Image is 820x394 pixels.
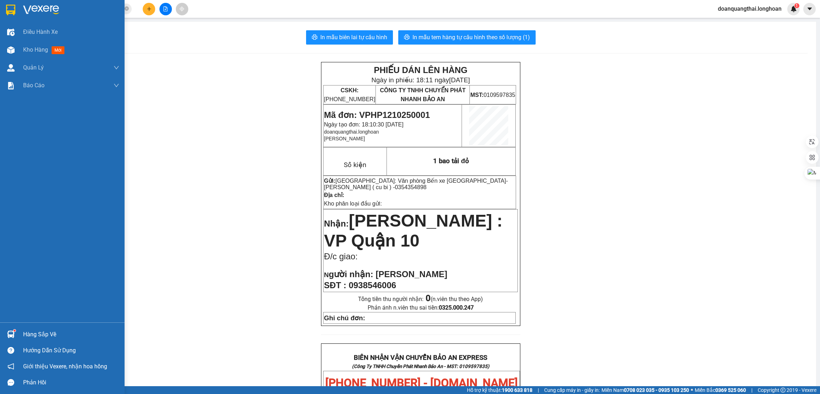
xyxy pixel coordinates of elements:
[7,379,14,386] span: message
[398,30,536,45] button: printerIn mẫu tem hàng tự cấu hình theo số lượng (1)
[114,83,119,88] span: down
[7,46,15,54] img: warehouse-icon
[329,269,373,279] span: gười nhận:
[780,388,785,393] span: copyright
[470,92,483,98] strong: MST:
[324,280,346,290] strong: SĐT :
[100,34,113,40] strong: MST:
[544,386,600,394] span: Cung cấp máy in - giấy in:
[806,6,813,12] span: caret-down
[426,293,431,303] strong: 0
[426,296,483,302] span: (n.viên thu theo App)
[23,345,119,356] div: Hướng dẫn sử dụng
[324,129,379,135] span: doanquangthai.longhoan
[395,184,426,190] span: 0354354898
[751,386,752,394] span: |
[7,64,15,72] img: warehouse-icon
[790,6,797,12] img: icon-new-feature
[449,76,470,84] span: [DATE]
[23,329,119,340] div: Hàng sắp về
[147,6,152,11] span: plus
[3,31,54,43] span: [PHONE_NUMBER]
[20,31,38,37] strong: CSKH:
[624,387,689,393] strong: 0708 023 035 - 0935 103 250
[143,3,155,15] button: plus
[7,331,15,338] img: warehouse-icon
[324,219,349,228] span: Nhận:
[354,354,487,362] strong: BIÊN NHẬN VẬN CHUYỂN BẢO AN EXPRESS
[325,376,518,390] span: [PHONE_NUMBER] - [DOMAIN_NAME]
[324,211,503,250] span: [PERSON_NAME] : VP Quận 10
[55,24,98,50] span: CÔNG TY TNHH CHUYỂN PHÁT NHANH BẢO AN
[433,157,469,165] span: 1 bao tải đỏ
[368,304,474,311] span: Phản ánh n.viên thu sai tiền:
[312,34,317,41] span: printer
[375,269,447,279] span: [PERSON_NAME]
[324,201,382,207] span: Kho phân loại đầu gửi:
[324,87,375,102] span: [PHONE_NUMBER]
[795,3,798,8] span: 1
[324,136,365,141] span: [PERSON_NAME]
[324,178,508,190] span: -
[538,386,539,394] span: |
[691,389,693,392] span: ⚪️
[23,362,107,371] span: Giới thiệu Vexere, nhận hoa hồng
[306,30,393,45] button: printerIn mẫu biên lai tự cấu hình
[7,82,15,89] img: solution-icon
[28,3,121,13] strong: PHIẾU DÁN LÊN HÀNG
[114,65,119,71] span: down
[341,87,359,93] strong: CSKH:
[380,87,466,102] span: CÔNG TY TNHH CHUYỂN PHÁT NHANH BẢO AN
[324,121,403,128] span: Ngày tạo đơn: 18:10:30 [DATE]
[103,14,124,22] span: [DATE]
[467,386,532,394] span: Hỗ trợ kỹ thuật:
[803,3,816,15] button: caret-down
[7,28,15,36] img: warehouse-icon
[125,6,129,11] span: close-circle
[324,271,373,279] strong: N
[412,33,530,42] span: In mẫu tem hàng tự cấu hình theo số lượng (1)
[159,3,172,15] button: file-add
[470,92,515,98] span: 0109597835
[7,363,14,370] span: notification
[324,178,335,184] strong: Gửi:
[14,330,16,332] sup: 1
[52,46,64,54] span: mới
[794,3,799,8] sup: 1
[324,192,344,198] strong: Địa chỉ:
[6,5,15,15] img: logo-vxr
[324,252,358,261] span: Đ/c giao:
[404,34,410,41] span: printer
[352,364,489,369] strong: (Công Ty TNHH Chuyển Phát Nhanh Bảo An - MST: 0109597835)
[715,387,746,393] strong: 0369 525 060
[23,81,44,90] span: Báo cáo
[3,53,74,72] span: Mã đơn: VPHP1210250001
[23,63,44,72] span: Quản Lý
[25,14,124,22] span: Ngày in phiếu: 18:10 ngày
[502,387,532,393] strong: 1900 633 818
[324,110,430,120] span: Mã đơn: VPHP1210250001
[439,304,474,311] strong: 0325.000.247
[344,161,366,169] span: Số kiện
[324,184,426,190] span: [PERSON_NAME] ( cu bi ) -
[324,314,365,322] strong: Ghi chú đơn:
[601,386,689,394] span: Miền Nam
[712,4,787,13] span: doanquangthai.longhoan
[358,296,483,302] span: Tổng tiền thu người nhận:
[320,33,387,42] span: In mẫu biên lai tự cấu hình
[695,386,746,394] span: Miền Bắc
[23,46,48,53] span: Kho hàng
[100,34,144,40] span: 0109597835
[179,6,184,11] span: aim
[371,76,470,84] span: Ngày in phiếu: 18:11 ngày
[349,280,396,290] span: 0938546006
[336,178,506,184] span: [GEOGRAPHIC_DATA]: Văn phòng Bến xe [GEOGRAPHIC_DATA]
[23,377,119,388] div: Phản hồi
[163,6,168,11] span: file-add
[374,65,467,75] strong: PHIẾU DÁN LÊN HÀNG
[7,347,14,354] span: question-circle
[125,6,129,12] span: close-circle
[23,27,58,36] span: Điều hành xe
[176,3,188,15] button: aim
